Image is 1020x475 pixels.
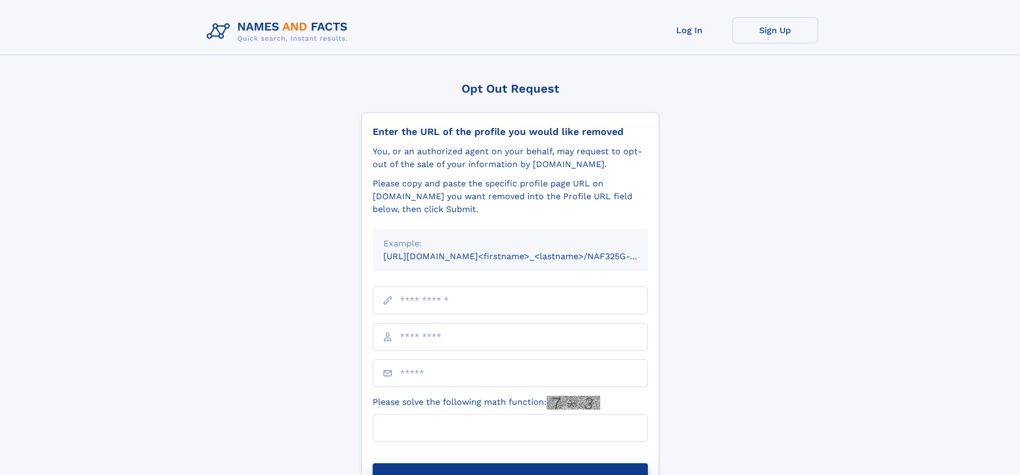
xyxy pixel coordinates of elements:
[373,126,648,138] div: Enter the URL of the profile you would like removed
[373,145,648,171] div: You, or an authorized agent on your behalf, may request to opt-out of the sale of your informatio...
[383,237,637,250] div: Example:
[732,17,818,43] a: Sign Up
[202,17,357,46] img: Logo Names and Facts
[361,82,659,95] div: Opt Out Request
[373,396,600,410] label: Please solve the following math function:
[373,177,648,216] div: Please copy and paste the specific profile page URL on [DOMAIN_NAME] you want removed into the Pr...
[383,251,668,261] small: [URL][DOMAIN_NAME]<firstname>_<lastname>/NAF325G-xxxxxxxx
[647,17,732,43] a: Log In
